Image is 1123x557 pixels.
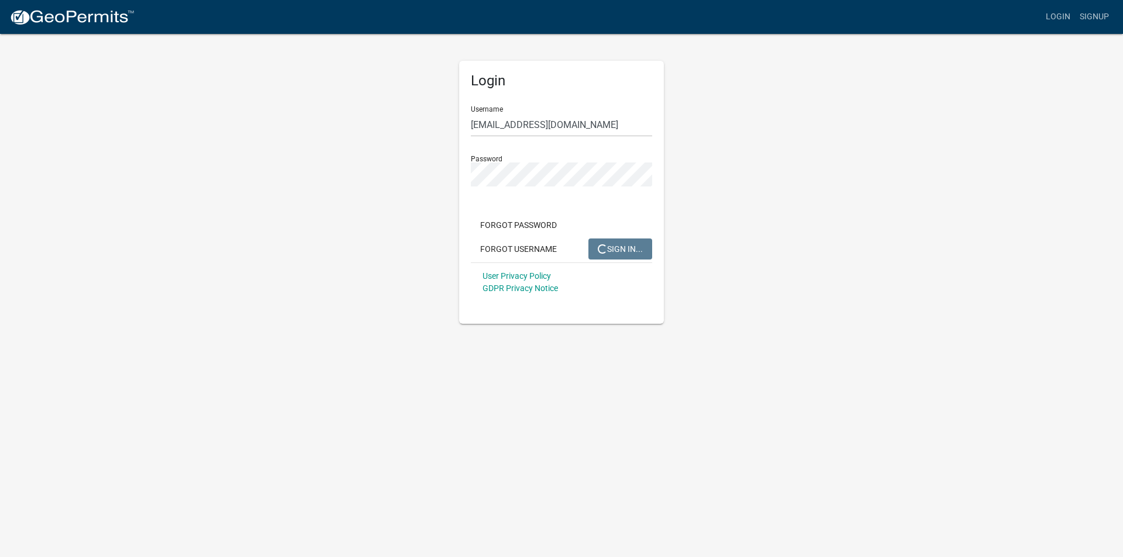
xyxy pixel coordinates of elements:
a: Signup [1075,6,1114,28]
button: Forgot Password [471,215,566,236]
span: SIGN IN... [598,244,643,253]
a: Login [1041,6,1075,28]
h5: Login [471,72,652,89]
a: User Privacy Policy [483,271,551,281]
button: SIGN IN... [588,238,652,260]
button: Forgot Username [471,238,566,260]
a: GDPR Privacy Notice [483,283,558,293]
